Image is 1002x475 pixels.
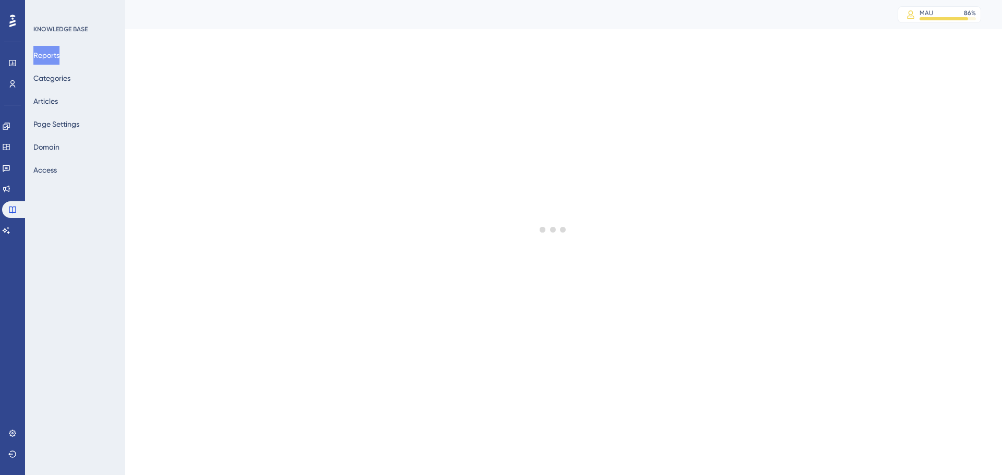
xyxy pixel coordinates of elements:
button: Page Settings [33,115,79,133]
button: Articles [33,92,58,111]
div: 86 % [964,9,976,17]
button: Categories [33,69,70,88]
button: Domain [33,138,59,156]
div: KNOWLEDGE BASE [33,25,88,33]
button: Reports [33,46,59,65]
button: Access [33,161,57,179]
div: MAU [920,9,933,17]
